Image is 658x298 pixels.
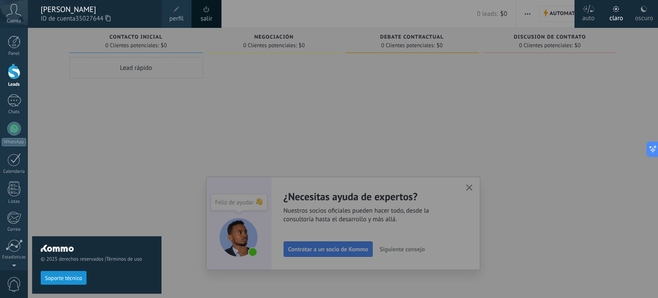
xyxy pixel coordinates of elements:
div: Panel [2,51,27,57]
div: claro [610,6,623,28]
div: Leads [2,82,27,87]
div: Listas [2,199,27,205]
span: © 2025 derechos reservados | [41,256,153,262]
span: 35027644 [75,14,111,24]
a: salir [200,14,212,24]
a: Soporte técnico [41,274,87,281]
div: Estadísticas [2,255,27,260]
div: Chats [2,109,27,115]
span: perfil [169,14,183,24]
div: auto [582,6,595,28]
span: Soporte técnico [45,275,82,281]
div: Calendario [2,169,27,175]
div: Correo [2,227,27,232]
div: [PERSON_NAME] [41,5,153,14]
span: ID de cuenta [41,14,153,24]
a: Términos de uso [106,256,142,262]
span: Cuenta [7,18,21,24]
div: oscuro [635,6,653,28]
div: WhatsApp [2,138,26,146]
button: Soporte técnico [41,271,87,285]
